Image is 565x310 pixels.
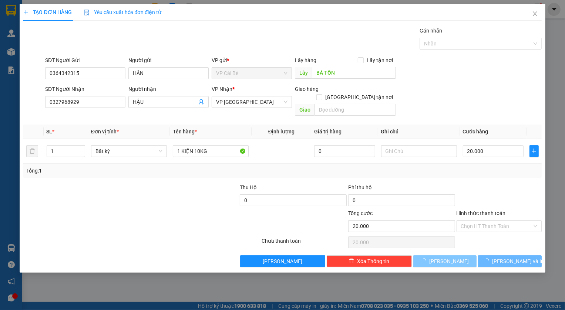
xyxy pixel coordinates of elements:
[312,67,396,79] input: Dọc đường
[91,129,119,134] span: Đơn vị tính
[216,68,287,79] span: VP Cái Bè
[212,56,292,64] div: VP gửi
[268,129,295,134] span: Định lượng
[240,255,325,267] button: [PERSON_NAME]
[364,56,396,64] span: Lấy tận nơi
[315,104,396,116] input: Dọc đường
[23,10,28,15] span: plus
[314,145,375,157] input: 0
[216,96,287,108] span: VP Sài Gòn
[240,184,257,190] span: Thu Hộ
[173,145,249,157] input: VD: Bàn, Ghế
[492,257,544,265] span: [PERSON_NAME] và In
[26,167,218,175] div: Tổng: 1
[413,255,477,267] button: [PERSON_NAME]
[457,210,506,216] label: Hình thức thanh toán
[421,258,429,263] span: loading
[420,28,442,34] label: Gán nhãn
[95,146,162,157] span: Bất kỳ
[198,99,204,105] span: user-add
[84,9,162,15] span: Yêu cầu xuất hóa đơn điện tử
[128,85,209,93] div: Người nhận
[463,129,488,134] span: Cước hàng
[295,67,312,79] span: Lấy
[295,57,316,63] span: Lấy hàng
[261,237,347,250] div: Chưa thanh toán
[314,129,342,134] span: Giá trị hàng
[525,4,545,24] button: Close
[45,56,125,64] div: SĐT Người Gửi
[532,11,538,17] span: close
[84,10,90,16] img: icon
[381,145,457,157] input: Ghi Chú
[47,129,53,134] span: SL
[295,104,315,116] span: Giao
[348,183,455,194] div: Phí thu hộ
[484,258,492,263] span: loading
[295,86,319,92] span: Giao hàng
[263,257,302,265] span: [PERSON_NAME]
[378,125,460,139] th: Ghi chú
[529,145,538,157] button: plus
[349,258,354,264] span: delete
[45,85,125,93] div: SĐT Người Nhận
[478,255,542,267] button: [PERSON_NAME] và In
[128,56,209,64] div: Người gửi
[429,257,469,265] span: [PERSON_NAME]
[530,148,538,154] span: plus
[357,257,389,265] span: Xóa Thông tin
[26,145,38,157] button: delete
[348,210,373,216] span: Tổng cước
[212,86,232,92] span: VP Nhận
[327,255,412,267] button: deleteXóa Thông tin
[173,129,197,134] span: Tên hàng
[322,93,396,101] span: [GEOGRAPHIC_DATA] tận nơi
[23,9,71,15] span: TẠO ĐƠN HÀNG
